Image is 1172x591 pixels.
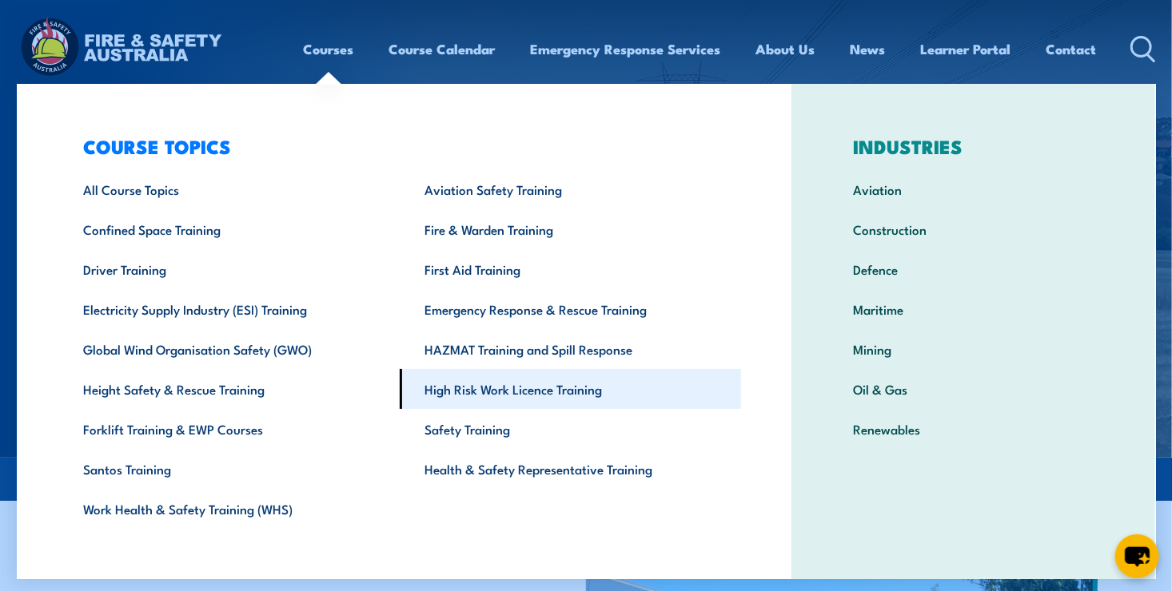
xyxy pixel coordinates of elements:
a: Contact [1046,28,1097,70]
a: Global Wind Organisation Safety (GWO) [59,329,401,369]
a: Aviation [828,169,1118,209]
h3: INDUSTRIES [828,135,1118,157]
a: Emergency Response & Rescue Training [400,289,741,329]
a: Mining [828,329,1118,369]
a: All Course Topics [59,169,401,209]
a: Oil & Gas [828,369,1118,409]
a: Confined Space Training [59,209,401,249]
a: News [851,28,886,70]
a: Renewables [828,409,1118,449]
a: Height Safety & Rescue Training [59,369,401,409]
a: Aviation Safety Training [400,169,741,209]
a: Construction [828,209,1118,249]
a: Forklift Training & EWP Courses [59,409,401,449]
a: Fire & Warden Training [400,209,741,249]
a: Santos Training [59,449,401,489]
a: High Risk Work Licence Training [400,369,741,409]
a: Defence [828,249,1118,289]
button: chat-button [1115,534,1159,578]
a: Safety Training [400,409,741,449]
h3: COURSE TOPICS [59,135,742,157]
a: Driver Training [59,249,401,289]
a: Health & Safety Representative Training [400,449,741,489]
a: Electricity Supply Industry (ESI) Training [59,289,401,329]
a: About Us [756,28,815,70]
a: Courses [304,28,354,70]
a: Maritime [828,289,1118,329]
a: Learner Portal [921,28,1011,70]
a: Work Health & Safety Training (WHS) [59,489,401,529]
a: First Aid Training [400,249,741,289]
a: Emergency Response Services [531,28,721,70]
a: HAZMAT Training and Spill Response [400,329,741,369]
a: Course Calendar [389,28,496,70]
